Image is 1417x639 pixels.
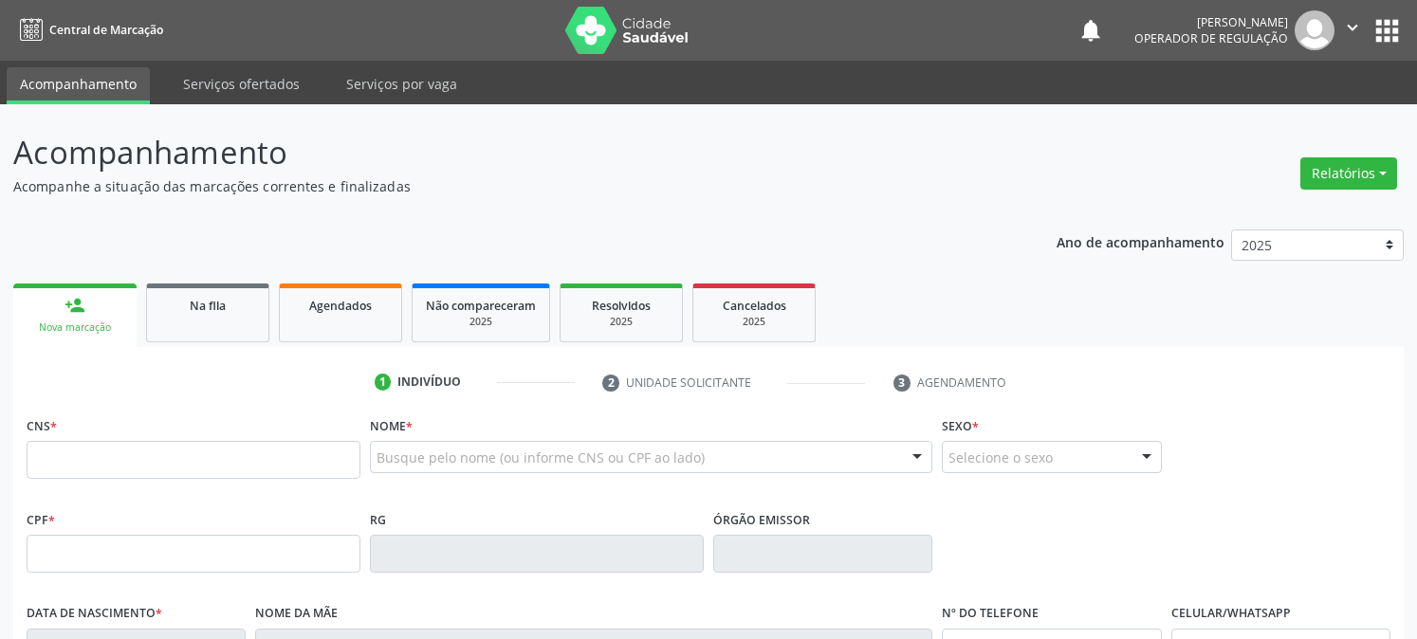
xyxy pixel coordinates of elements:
i:  [1342,17,1363,38]
label: Nome da mãe [255,599,338,629]
p: Acompanhamento [13,129,986,176]
div: Indivíduo [397,374,461,391]
span: Selecione o sexo [948,447,1053,467]
span: Central de Marcação [49,22,163,38]
button: notifications [1077,17,1104,44]
p: Ano de acompanhamento [1057,229,1224,253]
label: CNS [27,411,57,441]
span: Operador de regulação [1134,30,1288,46]
div: person_add [64,295,85,316]
div: 2025 [707,315,801,329]
div: [PERSON_NAME] [1134,14,1288,30]
span: Busque pelo nome (ou informe CNS ou CPF ao lado) [377,447,705,467]
button: apps [1371,14,1404,47]
label: Órgão emissor [713,505,810,535]
a: Serviços por vaga [333,67,470,100]
span: Na fila [190,298,226,314]
span: Não compareceram [426,298,536,314]
span: Resolvidos [592,298,651,314]
div: 2025 [426,315,536,329]
label: Sexo [942,411,979,441]
button:  [1334,10,1371,50]
label: Celular/WhatsApp [1171,599,1291,629]
p: Acompanhe a situação das marcações correntes e finalizadas [13,176,986,196]
button: Relatórios [1300,157,1397,190]
a: Central de Marcação [13,14,163,46]
label: CPF [27,505,55,535]
span: Cancelados [723,298,786,314]
div: Nova marcação [27,320,123,335]
a: Acompanhamento [7,67,150,104]
div: 1 [375,374,392,391]
div: 2025 [574,315,669,329]
span: Agendados [309,298,372,314]
a: Serviços ofertados [170,67,313,100]
label: Nome [370,411,413,441]
img: img [1295,10,1334,50]
label: RG [370,505,386,535]
label: Nº do Telefone [942,599,1039,629]
label: Data de nascimento [27,599,162,629]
